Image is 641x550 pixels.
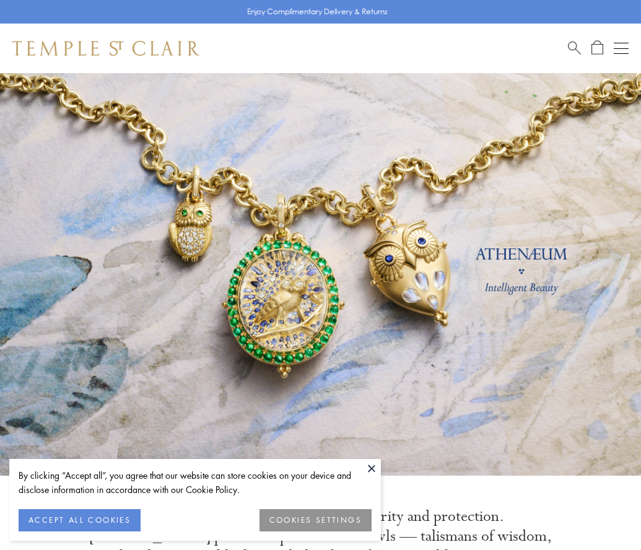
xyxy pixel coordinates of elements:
[614,41,629,56] button: Open navigation
[247,6,388,18] p: Enjoy Complimentary Delivery & Returns
[259,509,372,531] button: COOKIES SETTINGS
[19,509,141,531] button: ACCEPT ALL COOKIES
[568,40,581,56] a: Search
[19,468,372,497] div: By clicking “Accept all”, you agree that our website can store cookies on your device and disclos...
[591,40,603,56] a: Open Shopping Bag
[12,41,199,56] img: Temple St. Clair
